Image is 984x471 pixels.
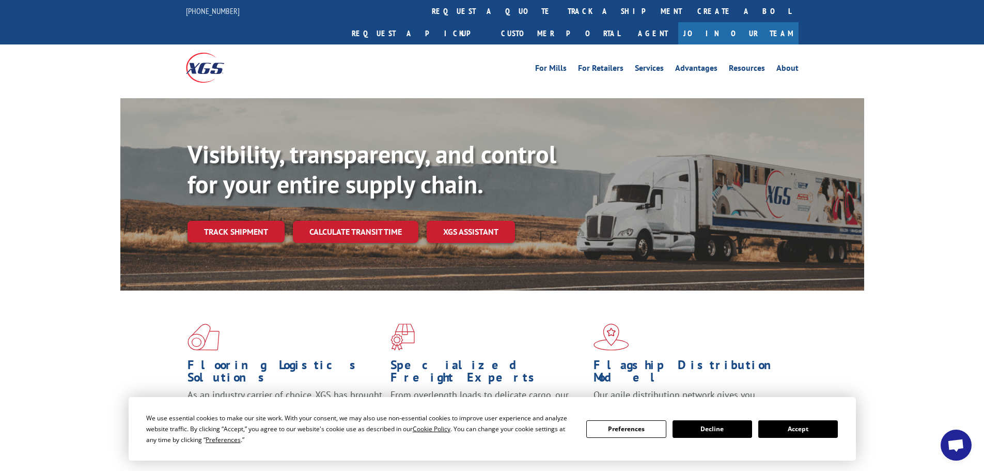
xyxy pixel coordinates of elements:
[188,221,285,242] a: Track shipment
[678,22,799,44] a: Join Our Team
[593,389,784,413] span: Our agile distribution network gives you nationwide inventory management on demand.
[593,324,629,351] img: xgs-icon-flagship-distribution-model-red
[188,359,383,389] h1: Flooring Logistics Solutions
[776,64,799,75] a: About
[586,420,666,438] button: Preferences
[188,324,220,351] img: xgs-icon-total-supply-chain-intelligence-red
[578,64,623,75] a: For Retailers
[188,138,556,200] b: Visibility, transparency, and control for your entire supply chain.
[493,22,628,44] a: Customer Portal
[146,413,574,445] div: We use essential cookies to make our site work. With your consent, we may also use non-essential ...
[675,64,717,75] a: Advantages
[188,389,382,426] span: As an industry carrier of choice, XGS has brought innovation and dedication to flooring logistics...
[635,64,664,75] a: Services
[729,64,765,75] a: Resources
[344,22,493,44] a: Request a pickup
[391,324,415,351] img: xgs-icon-focused-on-flooring-red
[413,424,450,433] span: Cookie Policy
[758,420,838,438] button: Accept
[391,359,586,389] h1: Specialized Freight Experts
[206,435,241,444] span: Preferences
[673,420,752,438] button: Decline
[129,397,856,461] div: Cookie Consent Prompt
[391,389,586,435] p: From overlength loads to delicate cargo, our experienced staff knows the best way to move your fr...
[186,6,240,16] a: [PHONE_NUMBER]
[941,430,972,461] div: Open chat
[593,359,789,389] h1: Flagship Distribution Model
[293,221,418,243] a: Calculate transit time
[427,221,515,243] a: XGS ASSISTANT
[628,22,678,44] a: Agent
[535,64,567,75] a: For Mills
